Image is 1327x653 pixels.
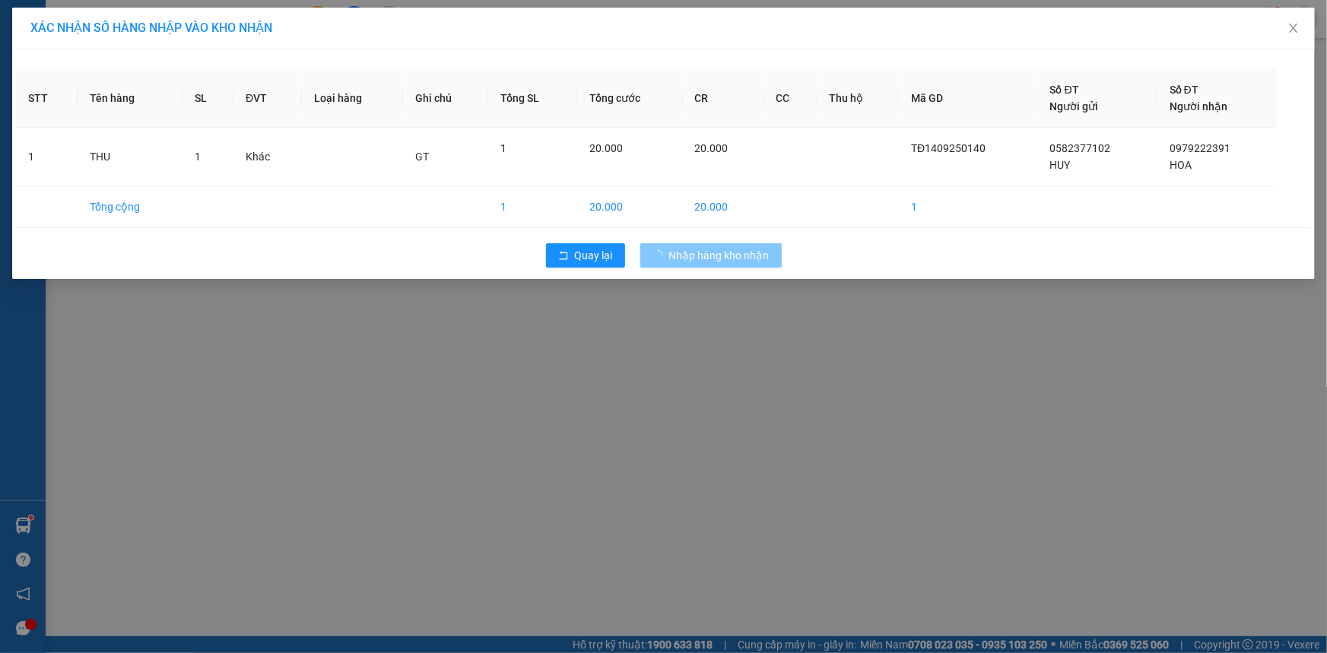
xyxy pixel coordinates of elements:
[577,69,683,128] th: Tổng cước
[589,142,623,154] span: 20.000
[1050,142,1111,154] span: 0582377102
[1170,100,1227,113] span: Người nhận
[575,247,613,264] span: Quay lại
[1170,84,1198,96] span: Số ĐT
[640,243,782,268] button: Nhập hàng kho nhận
[1050,84,1079,96] span: Số ĐT
[233,69,302,128] th: ĐVT
[403,69,488,128] th: Ghi chú
[78,186,182,228] td: Tổng cộng
[652,250,669,261] span: loading
[78,128,182,186] td: THU
[1170,142,1230,154] span: 0979222391
[683,186,764,228] td: 20.000
[899,69,1038,128] th: Mã GD
[1170,159,1192,171] span: HOA
[817,69,899,128] th: Thu hộ
[1287,22,1300,34] span: close
[302,69,403,128] th: Loại hàng
[546,243,625,268] button: rollbackQuay lại
[1272,8,1315,50] button: Close
[195,151,201,163] span: 1
[415,151,429,163] span: GT
[558,250,569,262] span: rollback
[899,186,1038,228] td: 1
[500,142,506,154] span: 1
[1050,100,1099,113] span: Người gửi
[488,69,576,128] th: Tổng SL
[488,186,576,228] td: 1
[1050,159,1071,171] span: HUY
[764,69,817,128] th: CC
[233,128,302,186] td: Khác
[669,247,770,264] span: Nhập hàng kho nhận
[16,128,78,186] td: 1
[78,69,182,128] th: Tên hàng
[683,69,764,128] th: CR
[577,186,683,228] td: 20.000
[30,21,272,35] span: XÁC NHẬN SỐ HÀNG NHẬP VÀO KHO NHẬN
[695,142,729,154] span: 20.000
[183,69,233,128] th: SL
[911,142,986,154] span: TĐ1409250140
[16,69,78,128] th: STT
